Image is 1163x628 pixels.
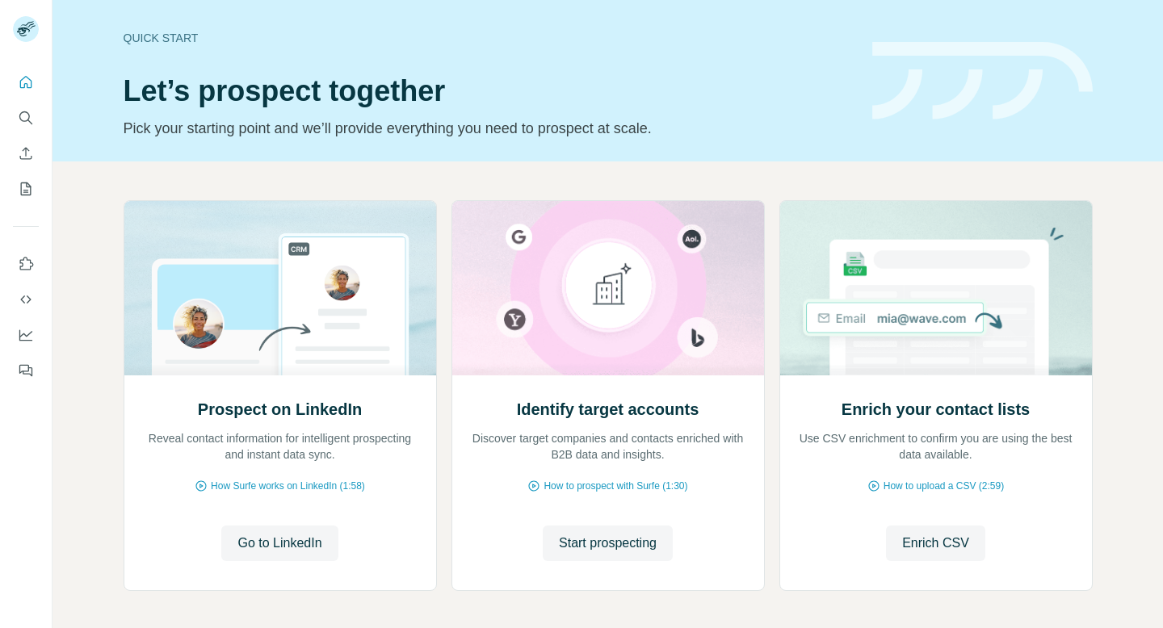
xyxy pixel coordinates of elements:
img: Prospect on LinkedIn [124,201,437,375]
p: Pick your starting point and we’ll provide everything you need to prospect at scale. [124,117,853,140]
button: Go to LinkedIn [221,525,338,561]
span: Go to LinkedIn [237,534,321,553]
span: How to upload a CSV (2:59) [884,479,1004,493]
button: Dashboard [13,320,39,350]
p: Use CSV enrichment to confirm you are using the best data available. [796,430,1076,463]
button: Use Surfe on LinkedIn [13,249,39,278]
h2: Prospect on LinkedIn [198,398,362,421]
span: How Surfe works on LinkedIn (1:58) [211,479,365,493]
button: Start prospecting [543,525,673,561]
h1: Let’s prospect together [124,75,853,107]
h2: Enrich your contact lists [842,398,1030,421]
h2: Identify target accounts [517,398,699,421]
button: Search [13,103,39,132]
button: Enrich CSV [886,525,985,561]
div: Quick start [124,30,853,46]
img: Enrich your contact lists [779,201,1093,375]
p: Discover target companies and contacts enriched with B2B data and insights. [468,430,748,463]
img: Identify target accounts [451,201,765,375]
span: How to prospect with Surfe (1:30) [544,479,687,493]
p: Reveal contact information for intelligent prospecting and instant data sync. [141,430,420,463]
button: Enrich CSV [13,139,39,168]
span: Enrich CSV [902,534,969,553]
button: Quick start [13,68,39,97]
button: Feedback [13,356,39,385]
img: banner [872,42,1093,120]
button: My lists [13,174,39,203]
span: Start prospecting [559,534,657,553]
button: Use Surfe API [13,285,39,314]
